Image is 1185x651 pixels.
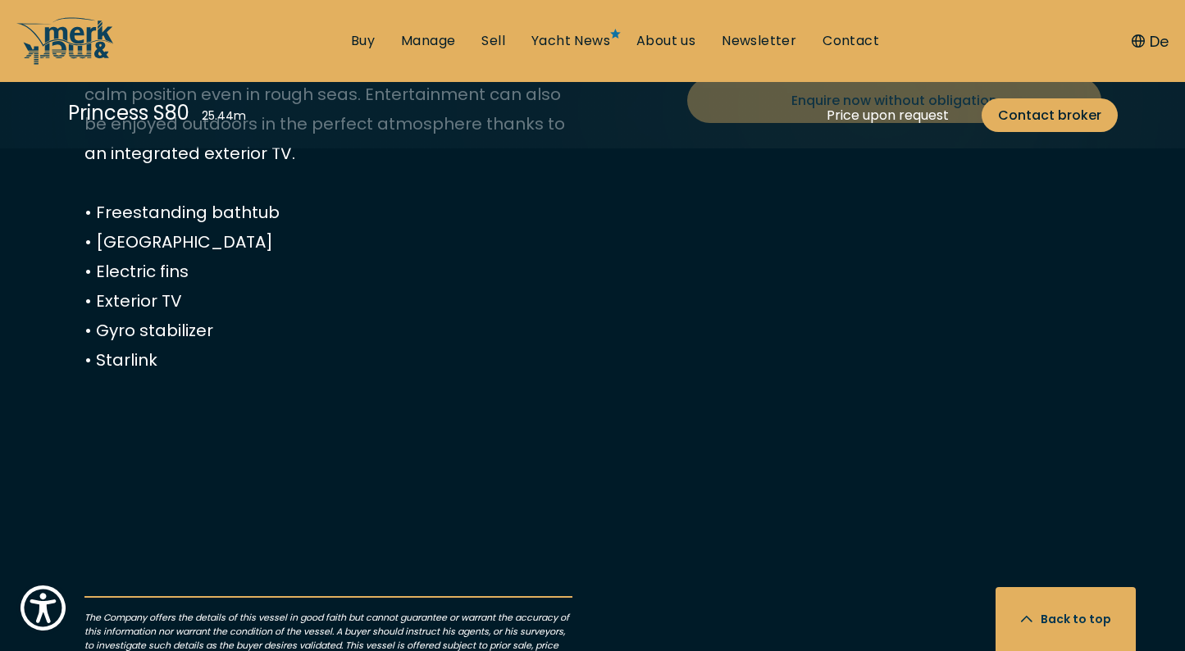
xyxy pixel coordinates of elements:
button: De [1132,30,1169,52]
div: 25.44 m [202,107,246,125]
div: Princess S80 [68,98,189,127]
a: / [16,52,115,71]
button: Show Accessibility Preferences [16,581,70,635]
a: Contact broker [982,98,1118,132]
div: Price upon request [827,105,949,125]
a: Yacht News [531,32,610,50]
a: Newsletter [722,32,796,50]
a: Contact [823,32,879,50]
a: Buy [351,32,375,50]
a: Manage [401,32,455,50]
a: About us [636,32,695,50]
span: Contact broker [998,105,1101,125]
a: Sell [481,32,505,50]
button: Back to top [996,587,1136,651]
